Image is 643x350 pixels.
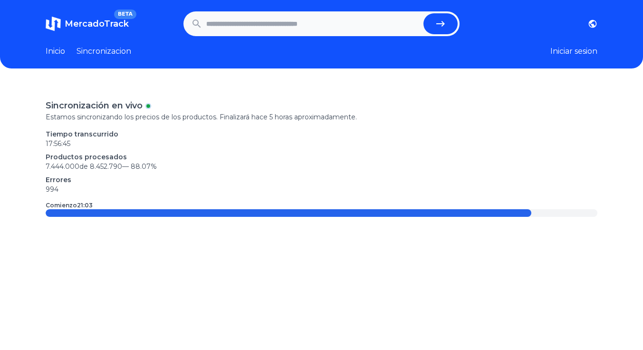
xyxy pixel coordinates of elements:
[46,16,129,31] a: MercadoTrackBETA
[65,19,129,29] span: MercadoTrack
[46,16,61,31] img: MercadoTrack
[46,185,597,194] p: 994
[46,139,70,148] time: 17:56:45
[550,46,597,57] button: Iniciar sesion
[46,152,597,162] p: Productos procesados
[131,162,157,171] span: 88.07 %
[46,129,597,139] p: Tiempo transcurrido
[77,46,131,57] a: Sincronizacion
[77,202,93,209] time: 21:03
[46,175,597,185] p: Errores
[46,46,65,57] a: Inicio
[46,202,93,209] p: Comienzo
[114,10,136,19] span: BETA
[46,162,597,171] p: 7.444.000 de 8.452.790 —
[46,112,597,122] p: Estamos sincronizando los precios de los productos. Finalizará hace 5 horas aproximadamente.
[46,99,143,112] p: Sincronización en vivo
